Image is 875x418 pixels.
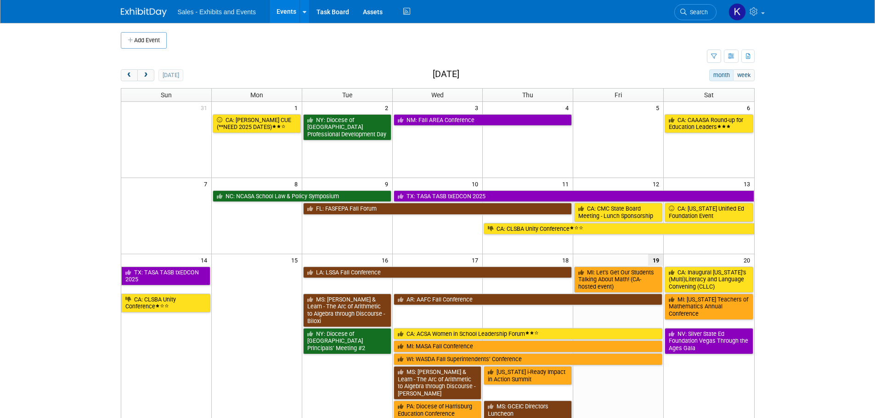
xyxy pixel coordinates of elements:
a: CA: CLSBA Unity Conference [121,294,210,312]
a: FL: FASFEPA Fall Forum [303,203,572,215]
span: 8 [294,178,302,189]
span: 2 [384,102,392,113]
span: 15 [290,254,302,266]
span: Sat [704,91,714,99]
h2: [DATE] [433,69,459,79]
span: Search [687,9,708,16]
span: 20 [743,254,754,266]
a: LA: LSSA Fall Conference [303,267,572,279]
span: Thu [522,91,533,99]
span: 16 [381,254,392,266]
span: Sun [161,91,172,99]
span: 1 [294,102,302,113]
span: 14 [200,254,211,266]
span: Mon [250,91,263,99]
span: 10 [471,178,482,189]
span: 4 [565,102,573,113]
button: next [137,69,154,81]
a: NV: Silver State Ed Foundation Vegas Through the Ages Gala [665,328,753,354]
a: CA: CAAASA Round-up for Education Leaders [665,114,753,133]
img: Kara Haven [728,3,746,21]
span: Wed [431,91,444,99]
span: Sales - Exhibits and Events [178,8,256,16]
a: MS: [PERSON_NAME] & Learn - The Arc of Arithmetic to Algebra through Discourse - [PERSON_NAME] [394,366,482,400]
a: CA: [US_STATE] Unified Ed Foundation Event [665,203,753,222]
button: [DATE] [158,69,183,81]
a: NC: NCASA School Law & Policy Symposium [213,190,391,202]
span: Fri [615,91,622,99]
span: 18 [561,254,573,266]
a: TX: TASA TASB txEDCON 2025 [394,190,754,202]
a: TX: TASA TASB txEDCON 2025 [121,267,210,285]
a: Search [674,4,717,20]
a: WI: WASDA Fall Superintendents’ Conference [394,353,663,365]
span: 13 [743,178,754,189]
span: 9 [384,178,392,189]
span: 3 [474,102,482,113]
a: CA: [PERSON_NAME] CUE (**NEED 2025 DATES) [213,114,301,133]
a: CA: CLSBA Unity Conference [484,223,754,235]
a: AR: AAFC Fall Conference [394,294,663,306]
button: Add Event [121,32,167,49]
button: week [733,69,754,81]
button: prev [121,69,138,81]
a: MI: MASA Fall Conference [394,340,663,352]
span: 5 [655,102,663,113]
span: 6 [746,102,754,113]
a: NY: Diocese of [GEOGRAPHIC_DATA] Professional Development Day [303,114,391,140]
span: 7 [203,178,211,189]
a: CA: Inaugural [US_STATE]’s (Multi)Literacy and Language Convening (CLLC) [665,267,753,293]
a: [US_STATE] i-Ready Impact in Action Summit [484,366,572,385]
a: CA: ACSA Women in School Leadership Forum [394,328,663,340]
span: 31 [200,102,211,113]
span: 12 [652,178,663,189]
a: MS: [PERSON_NAME] & Learn - The Arc of Arithmetic to Algebra through Discourse - Biloxi [303,294,391,327]
img: ExhibitDay [121,8,167,17]
span: 17 [471,254,482,266]
button: month [709,69,734,81]
a: MI: Let’s Get Our Students Talking About Math! (CA-hosted event) [574,267,662,293]
a: CA: CMC State Board Meeting - Lunch Sponsorship [574,203,662,222]
span: Tue [342,91,352,99]
a: MI: [US_STATE] Teachers of Mathematics Annual Conference [665,294,753,320]
a: NY: Diocese of [GEOGRAPHIC_DATA] Principals’ Meeting #2 [303,328,391,354]
span: 19 [648,254,663,266]
span: 11 [561,178,573,189]
a: NM: Fall AREA Conference [394,114,572,126]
